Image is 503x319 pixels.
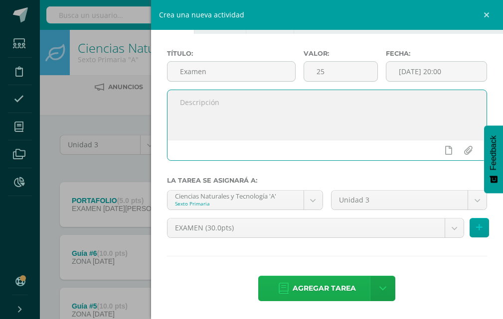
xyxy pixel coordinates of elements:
[175,191,296,200] div: Ciencias Naturales y Tecnología 'A'
[339,191,460,210] span: Unidad 3
[168,218,464,237] a: EXAMEN (30.0pts)
[167,177,487,184] label: La tarea se asignará a:
[175,218,437,237] span: EXAMEN (30.0pts)
[386,62,487,81] input: Fecha de entrega
[489,135,498,170] span: Feedback
[168,62,295,81] input: Título
[332,191,487,210] a: Unidad 3
[167,50,296,57] label: Título:
[304,62,377,81] input: Puntos máximos
[175,200,296,207] div: Sexto Primaria
[484,125,503,193] button: Feedback - Mostrar encuesta
[168,191,323,210] a: Ciencias Naturales y Tecnología 'A'Sexto Primaria
[304,50,378,57] label: Valor:
[386,50,487,57] label: Fecha:
[293,276,356,301] span: Agregar tarea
